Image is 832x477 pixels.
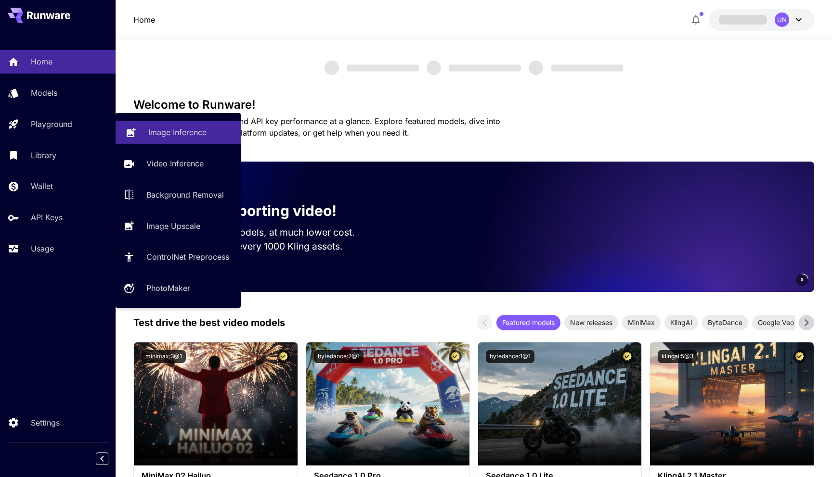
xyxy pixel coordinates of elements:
p: Usage [31,243,54,254]
a: PhotoMaker [116,276,241,300]
button: Certified Model – Vetted for best performance and includes a commercial license. [277,350,290,363]
p: PhotoMaker [146,282,190,294]
button: Certified Model – Vetted for best performance and includes a commercial license. [793,350,806,363]
button: Certified Model – Vetted for best performance and includes a commercial license. [449,350,462,363]
p: Models [31,87,57,99]
p: Image Upscale [146,220,200,232]
button: minimax:3@1 [142,350,186,363]
span: 5 [801,276,804,283]
nav: breadcrumb [133,14,155,25]
button: Collapse sidebar [96,452,108,465]
span: Featured models [496,317,560,327]
p: Video Inference [146,158,204,169]
h3: Welcome to Runware! [133,98,814,112]
img: alt [306,342,469,465]
p: ControlNet Preprocess [146,251,229,263]
p: Playground [31,118,72,130]
p: Wallet [31,180,53,192]
p: Run the best video models, at much lower cost. [149,226,373,239]
p: Background Removal [146,189,224,201]
a: ControlNet Preprocess [116,245,241,269]
p: Library [31,150,56,161]
img: alt [478,342,641,465]
button: Certified Model – Vetted for best performance and includes a commercial license. [621,350,634,363]
p: Home [133,14,155,25]
p: Image Inference [148,126,207,138]
a: Image Inference [116,121,241,144]
p: Home [31,56,52,67]
span: Google Veo [752,317,800,327]
a: Video Inference [116,152,241,176]
a: Image Upscale [116,214,241,238]
button: klingai:5@3 [658,350,697,363]
p: Test drive the best video models [133,315,285,330]
span: KlingAI [664,317,698,327]
span: ByteDance [702,317,748,327]
span: Check out your usage stats and API key performance at a glance. Explore featured models, dive int... [133,116,500,138]
span: MiniMax [622,317,661,327]
p: Save up to $500 for every 1000 Kling assets. [149,239,373,253]
span: New releases [564,317,618,327]
p: API Keys [31,212,63,223]
p: Settings [31,417,60,428]
p: Now supporting video! [176,200,337,222]
img: alt [134,342,297,465]
img: alt [650,342,813,465]
div: UN [775,13,789,27]
div: Collapse sidebar [103,450,116,467]
button: bytedance:2@1 [314,350,364,363]
button: bytedance:1@1 [486,350,534,363]
a: Background Removal [116,183,241,207]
